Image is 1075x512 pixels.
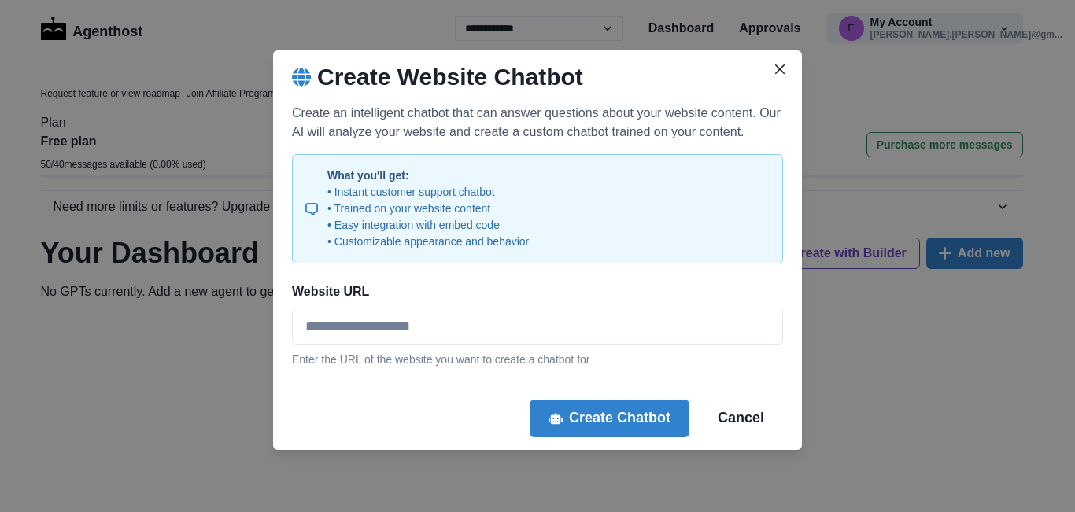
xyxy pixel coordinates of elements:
[530,400,689,437] button: Create Chatbot
[292,104,783,142] p: Create an intelligent chatbot that can answer questions about your website content. Our AI will a...
[327,168,529,184] p: What you'll get:
[327,184,529,250] p: • Instant customer support chatbot • Trained on your website content • Easy integration with embe...
[699,400,783,437] button: Cancel
[317,63,583,91] h2: Create Website Chatbot
[767,57,792,82] button: Close
[292,282,774,301] label: Website URL
[292,352,783,368] p: Enter the URL of the website you want to create a chatbot for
